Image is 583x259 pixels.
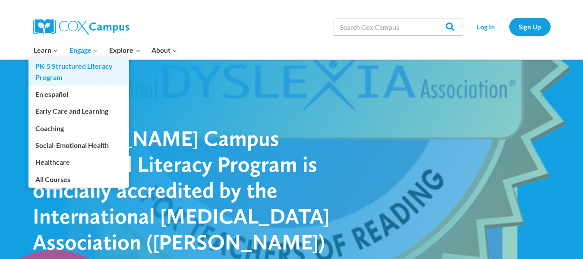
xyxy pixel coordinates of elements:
[28,86,129,102] a: En español
[28,41,183,59] nav: Primary Navigation
[104,41,146,59] button: Child menu of Explore
[467,18,551,35] nav: Secondary Navigation
[28,41,64,59] button: Child menu of Learn
[28,154,129,170] a: Healthcare
[146,41,183,59] button: Child menu of About
[28,103,129,119] a: Early Care and Learning
[467,18,505,35] a: Log In
[33,125,335,255] h1: [PERSON_NAME] Campus Structured Literacy Program is officially accredited by the International [M...
[28,120,129,136] a: Coaching
[28,58,129,86] a: PK-5 Structured Literacy Program
[64,41,104,59] button: Child menu of Engage
[28,137,129,153] a: Social-Emotional Health
[509,18,551,35] a: Sign Up
[33,19,129,35] img: Cox Campus
[28,171,129,187] a: All Courses
[334,18,463,35] input: Search Cox Campus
